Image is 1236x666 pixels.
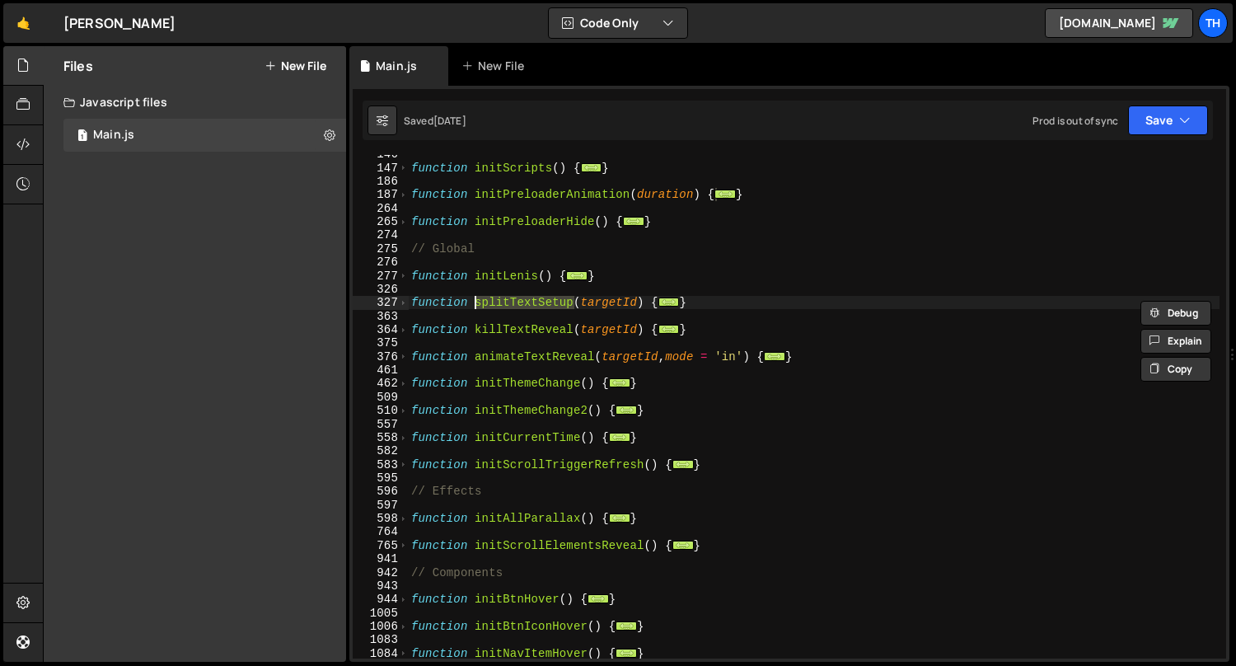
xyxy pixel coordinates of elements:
div: 596 [353,485,409,498]
span: ... [658,298,680,307]
button: New File [265,59,326,73]
div: 765 [353,539,409,552]
div: 265 [353,215,409,228]
div: 764 [353,525,409,538]
div: 510 [353,404,409,417]
div: 558 [353,431,409,444]
span: ... [672,541,694,550]
div: 276 [353,256,409,269]
span: ... [764,352,785,361]
button: Debug [1140,301,1211,326]
span: ... [616,406,638,415]
div: 187 [353,188,409,201]
div: 277 [353,270,409,283]
div: 461 [353,363,409,377]
div: 375 [353,336,409,349]
button: Code Only [549,8,687,38]
div: 274 [353,228,409,242]
div: 598 [353,512,409,525]
a: 🤙 [3,3,44,43]
div: 595 [353,471,409,485]
button: Explain [1140,329,1211,354]
div: 363 [353,310,409,323]
div: [DATE] [433,114,466,128]
div: Main.js [376,58,417,74]
div: New File [461,58,531,74]
a: Th [1198,8,1228,38]
span: ... [567,270,588,279]
span: ... [616,621,638,631]
div: 1006 [353,620,409,633]
div: 275 [353,242,409,256]
span: ... [609,378,630,387]
span: ... [658,325,680,334]
div: Saved [404,114,466,128]
div: 1083 [353,633,409,646]
span: ... [623,217,644,226]
div: 462 [353,377,409,390]
button: Copy [1140,357,1211,382]
span: ... [588,594,609,603]
span: ... [672,459,694,468]
div: 146 [353,148,409,161]
div: 376 [353,350,409,363]
div: 944 [353,593,409,606]
span: ... [581,162,602,171]
div: Main.js [93,128,134,143]
span: ... [609,433,630,442]
div: 597 [353,499,409,512]
div: [PERSON_NAME] [63,13,176,33]
div: 16840/46037.js [63,119,346,152]
div: 186 [353,175,409,188]
div: Javascript files [44,86,346,119]
h2: Files [63,57,93,75]
div: 557 [353,418,409,431]
div: 327 [353,296,409,309]
div: 364 [353,323,409,336]
div: 943 [353,579,409,593]
div: 583 [353,458,409,471]
div: 582 [353,444,409,457]
span: ... [616,649,638,658]
span: ... [609,514,630,523]
div: 942 [353,566,409,579]
div: Prod is out of sync [1032,114,1118,128]
div: 264 [353,202,409,215]
div: 941 [353,552,409,565]
div: 1084 [353,647,409,660]
div: 509 [353,391,409,404]
div: 147 [353,162,409,175]
div: 1005 [353,607,409,620]
div: 326 [353,283,409,296]
span: 1 [77,130,87,143]
a: [DOMAIN_NAME] [1045,8,1193,38]
span: ... [715,190,737,199]
button: Save [1128,106,1208,135]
